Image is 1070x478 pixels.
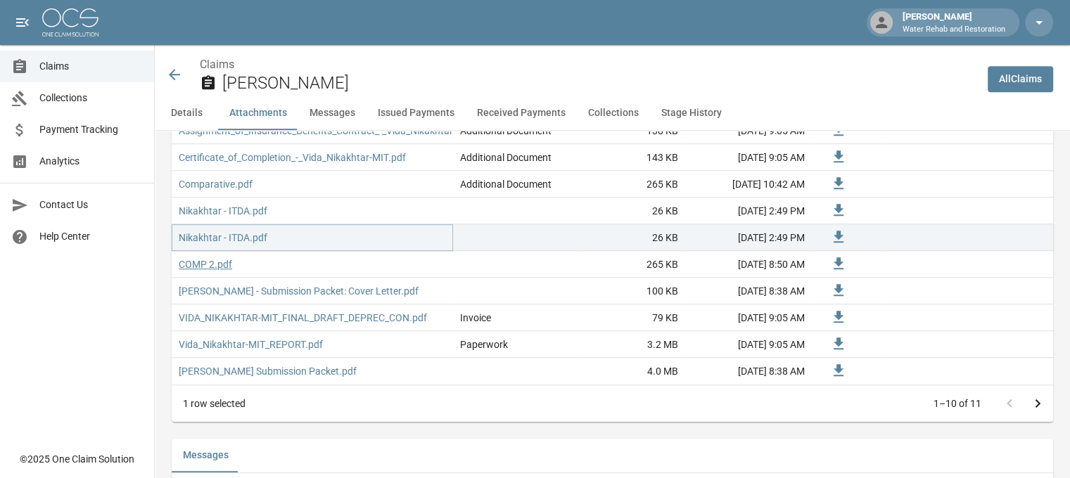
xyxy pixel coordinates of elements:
div: 265 KB [580,171,685,198]
div: 3.2 MB [580,331,685,358]
div: Invoice [460,311,491,325]
a: VIDA_NIKAKHTAR-MIT_FINAL_DRAFT_DEPREC_CON.pdf [179,311,427,325]
span: Contact Us [39,198,143,212]
a: Comparative.pdf [179,177,253,191]
div: 265 KB [580,251,685,278]
button: Messages [172,439,240,472]
div: [DATE] 8:38 AM [685,358,812,385]
button: Collections [577,96,650,130]
h2: [PERSON_NAME] [222,73,976,93]
div: [DATE] 8:50 AM [685,251,812,278]
div: [DATE] 8:38 AM [685,278,812,304]
div: 26 KB [580,224,685,251]
p: Water Rehab and Restoration [903,24,1005,36]
a: Claims [200,58,234,71]
a: Nikakhtar - ITDA.pdf [179,204,267,218]
p: 1–10 of 11 [934,396,981,411]
div: [DATE] 9:05 AM [685,304,812,331]
span: Analytics [39,154,143,169]
div: Additional Document [460,177,552,191]
a: Vida_Nikakhtar-MIT_REPORT.pdf [179,337,323,351]
span: Collections [39,91,143,105]
button: Issued Payments [367,96,466,130]
button: Messages [298,96,367,130]
span: Payment Tracking [39,122,143,137]
button: open drawer [8,8,37,37]
div: anchor tabs [155,96,1070,130]
div: 79 KB [580,304,685,331]
span: Claims [39,59,143,74]
div: related-list tabs [172,439,1053,472]
button: Received Payments [466,96,577,130]
img: ocs-logo-white-transparent.png [42,8,98,37]
a: [PERSON_NAME] Submission Packet.pdf [179,364,357,378]
div: 143 KB [580,144,685,171]
div: [DATE] 9:05 AM [685,144,812,171]
button: Stage History [650,96,733,130]
button: Attachments [218,96,298,130]
button: Go to next page [1024,389,1052,418]
div: 4.0 MB [580,358,685,385]
div: 138 KB [580,117,685,144]
div: [DATE] 2:49 PM [685,198,812,224]
div: [PERSON_NAME] [897,10,1011,35]
div: © 2025 One Claim Solution [20,452,134,466]
a: Nikakhtar - ITDA.pdf [179,231,267,245]
button: Details [155,96,218,130]
a: [PERSON_NAME] - Submission Packet: Cover Letter.pdf [179,284,419,298]
div: 100 KB [580,278,685,304]
div: [DATE] 10:42 AM [685,171,812,198]
div: [DATE] 2:49 PM [685,224,812,251]
div: 1 row selected [183,396,246,411]
a: Certificate_of_Completion_-_Vida_Nikakhtar-MIT.pdf [179,150,406,164]
div: 26 KB [580,198,685,224]
div: [DATE] 9:05 AM [685,117,812,144]
div: Paperwork [460,337,508,351]
a: COMP 2.pdf [179,257,232,271]
a: AllClaims [988,66,1053,92]
div: [DATE] 9:05 AM [685,331,812,358]
span: Help Center [39,229,143,244]
div: Additional Document [460,150,552,164]
nav: breadcrumb [200,56,976,73]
